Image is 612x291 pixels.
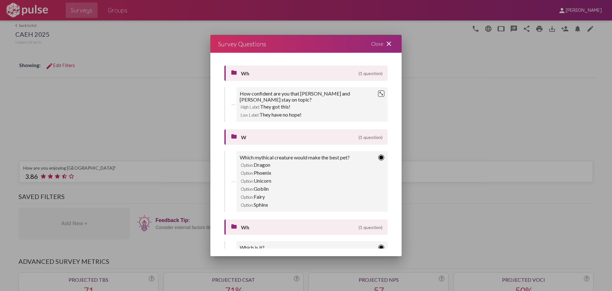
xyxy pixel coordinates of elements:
[241,179,254,184] span: Option:
[359,71,382,76] span: (1 question)
[231,133,238,141] mat-icon: folder
[241,187,254,192] span: Option:
[240,185,384,193] div: Goblin
[240,111,384,119] div: They have no hope!
[241,134,356,140] span: W
[241,104,260,110] span: High Label:
[363,35,402,53] div: Close
[241,171,254,176] span: Option:
[359,225,382,230] span: (1 question)
[378,244,384,251] img: dot.png
[241,163,254,168] span: Option:
[231,223,238,231] mat-icon: folder
[240,90,378,103] div: How confident are you that [PERSON_NAME] and [PERSON_NAME] stay on topic?
[385,40,393,48] mat-icon: close
[240,177,384,185] div: Unicorn
[241,112,259,118] span: Low Label:
[241,195,254,200] span: Option:
[240,169,384,177] div: Phoenix
[241,224,356,230] span: Wh
[359,134,382,140] span: (1 question)
[378,154,384,161] img: dot.png
[240,201,384,209] div: Sphinx
[378,90,384,97] img: 3047184.png
[240,103,384,111] div: They got this!
[241,203,254,208] span: Option:
[241,70,356,76] span: Wh
[240,161,384,169] div: Dragon
[240,244,265,251] div: Which is it?
[240,154,350,161] div: Which mythical creature would make the best pet?
[218,39,266,49] div: Survey Questions
[240,193,384,201] div: Fairy
[231,69,238,77] mat-icon: folder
